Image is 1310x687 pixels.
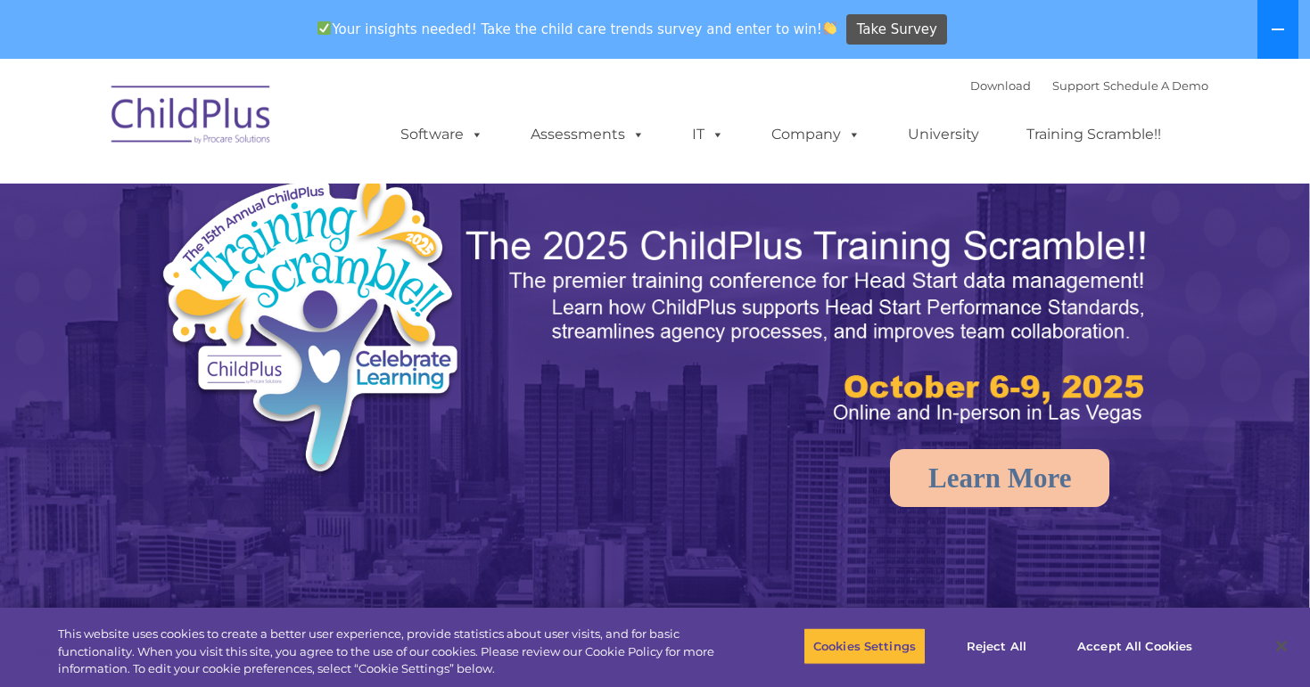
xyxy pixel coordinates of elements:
[248,191,324,204] span: Phone number
[58,626,721,678] div: This website uses cookies to create a better user experience, provide statistics about user visit...
[970,78,1208,93] font: |
[1009,117,1179,152] a: Training Scramble!!
[317,21,331,35] img: ✅
[674,117,742,152] a: IT
[1052,78,1100,93] a: Support
[513,117,663,152] a: Assessments
[890,117,997,152] a: University
[310,12,844,46] span: Your insights needed! Take the child care trends survey and enter to win!
[803,627,926,665] button: Cookies Settings
[1103,78,1208,93] a: Schedule A Demo
[383,117,501,152] a: Software
[103,73,281,162] img: ChildPlus by Procare Solutions
[1262,626,1301,666] button: Close
[941,627,1052,665] button: Reject All
[857,14,937,45] span: Take Survey
[248,118,302,131] span: Last name
[846,14,947,45] a: Take Survey
[823,21,836,35] img: 👏
[890,449,1109,507] a: Learn More
[754,117,878,152] a: Company
[970,78,1031,93] a: Download
[1067,627,1202,665] button: Accept All Cookies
